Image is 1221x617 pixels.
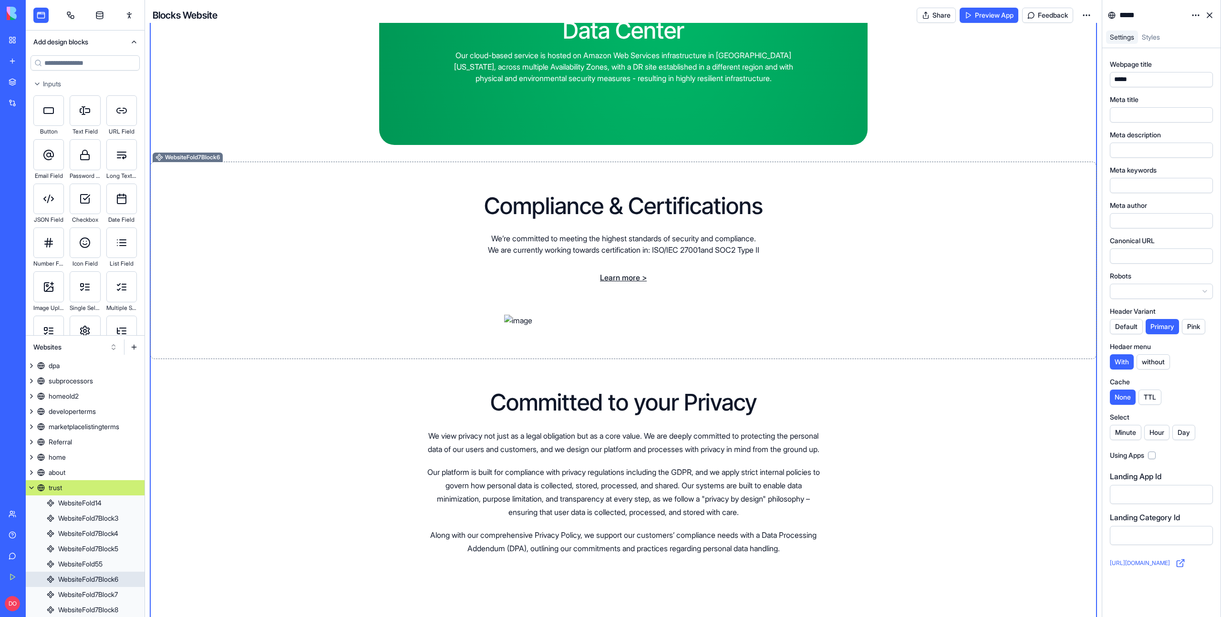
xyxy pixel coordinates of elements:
div: WebsiteFold7Block5 [58,544,118,554]
div: homeold2 [49,391,79,401]
label: Meta keywords [1110,165,1157,175]
div: Referral [49,437,72,447]
label: Header Variant [1110,307,1156,316]
a: dpa [26,358,145,373]
a: WebsiteFold7Block4 [26,526,145,541]
div: Date Field [106,214,137,226]
h1: Compliance & Certifications [484,195,763,217]
button: Primary [1146,319,1179,334]
label: Meta description [1110,130,1161,140]
a: WebsiteFold7Block6 [26,572,145,587]
button: Inputs [26,76,145,92]
label: Meta author [1110,201,1147,210]
label: Hedaer menu [1110,342,1151,351]
div: Checkbox [70,214,100,226]
p: Our cloud-based service is hosted on Amazon Web Services infrastructure in [GEOGRAPHIC_DATA][US_S... [440,50,807,84]
a: Learn more > [600,273,647,282]
span: DO [5,596,20,611]
div: trust [49,483,62,493]
button: Default [1110,319,1143,334]
button: TTL [1138,390,1161,405]
a: home [26,450,145,465]
a: Styles [1138,31,1164,44]
div: WebsiteFold7Block3 [58,514,118,523]
div: WebsiteFold55 [58,559,103,569]
div: WebsiteFold7Block8 [58,605,118,615]
a: trust [26,480,145,495]
div: subprocessors [49,376,93,386]
div: home [49,452,66,462]
label: Robots [1110,271,1131,281]
p: We’re committed to meeting the highest standards of security and compliance. We are currently wor... [486,233,761,256]
h4: Blocks Website [153,9,217,22]
div: JSON Field [33,214,64,226]
label: Using Apps [1110,451,1144,460]
div: WebsiteFold7Block7 [58,590,118,599]
div: Button [33,126,64,137]
a: homeold2 [26,389,145,404]
img: logo [7,7,66,20]
button: without [1137,354,1170,370]
button: Add design blocks [26,31,145,53]
a: WebsiteFold55 [26,556,145,572]
div: URL Field [106,126,137,137]
h2: Data Center [440,19,807,42]
a: WebsiteFold7Block3 [26,511,145,526]
h1: Committed to your Privacy [490,391,757,414]
a: developerterms [26,404,145,419]
div: List Field [106,258,137,269]
a: [URL][DOMAIN_NAME] [1110,558,1185,568]
button: Share [917,8,956,23]
p: Along with our comprehensive Privacy Policy, we support our customers’ compliance needs with a Da... [425,528,822,555]
div: WebsiteFold7Block4 [58,529,118,538]
div: WebsiteFold14 [58,498,102,508]
a: Settings [1106,31,1138,44]
button: Websites [29,339,122,355]
div: Number Field [33,258,64,269]
div: Text Field [70,126,100,137]
div: Long Text Field [106,170,137,182]
div: Multiple Select Field [106,302,137,314]
label: Canonical URL [1110,236,1155,246]
button: Feedback [1022,8,1073,23]
span: Settings [1110,33,1134,41]
a: marketplacelistingterms [26,419,145,434]
button: With [1110,354,1134,370]
div: Icon Field [70,258,100,269]
p: Our platform is built for compliance with privacy regulations including the GDPR, and we apply st... [425,465,822,519]
label: Webpage title [1110,60,1152,69]
a: Referral [26,434,145,450]
button: None [1110,390,1136,405]
div: WebsiteFold7Block6 [58,575,118,584]
a: subprocessors [26,373,145,389]
a: WebsiteFold14 [26,495,145,511]
label: Landing App Id [1110,471,1161,482]
a: about [26,465,145,480]
p: We view privacy not just as a legal obligation but as a core value. We are deeply committed to pr... [425,429,822,456]
div: Password Field [70,170,100,182]
div: Committed to your PrivacyWe view privacy not just as a legal obligation but as a core value. We a... [153,360,1094,586]
div: Single Select Field [70,302,100,314]
img: image [504,315,743,326]
button: Day [1172,425,1195,440]
div: dpa [49,361,60,370]
button: Hour [1144,425,1169,440]
span: Styles [1142,33,1160,41]
label: Landing Category Id [1110,512,1180,523]
a: WebsiteFold7Block7 [26,587,145,602]
label: Select [1110,412,1129,422]
div: marketplacelistingterms [49,422,119,432]
button: Pink [1182,319,1205,334]
a: Preview App [960,8,1018,23]
label: Meta title [1110,95,1138,104]
div: Image Upload Field [33,302,64,314]
div: Email Field [33,170,64,182]
button: Minute [1110,425,1141,440]
div: developerterms [49,407,96,416]
div: WebsiteFold7Block6Compliance & CertificationsWe’re committed to meeting the highest standards of ... [153,164,1094,357]
label: Cache [1110,377,1130,387]
a: WebsiteFold7Block5 [26,541,145,556]
div: about [49,468,65,477]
